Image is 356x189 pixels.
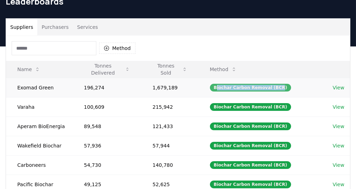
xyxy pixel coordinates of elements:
[141,155,198,175] td: 140,780
[6,116,73,136] td: Aperam BioEnergia
[333,103,344,111] a: View
[73,78,141,97] td: 196,274
[333,84,344,91] a: View
[210,161,291,169] div: Biochar Carbon Removal (BCR)
[333,181,344,188] a: View
[333,162,344,169] a: View
[141,78,198,97] td: 1,679,189
[73,97,141,116] td: 100,609
[99,43,135,54] button: Method
[210,181,291,188] div: Biochar Carbon Removal (BCR)
[141,136,198,155] td: 57,944
[6,97,73,116] td: Varaha
[141,116,198,136] td: 121,433
[333,123,344,130] a: View
[141,97,198,116] td: 215,942
[210,142,291,150] div: Biochar Carbon Removal (BCR)
[12,62,46,76] button: Name
[73,19,102,36] button: Services
[37,19,73,36] button: Purchasers
[6,19,37,36] button: Suppliers
[73,116,141,136] td: 89,548
[210,122,291,130] div: Biochar Carbon Removal (BCR)
[210,84,291,92] div: Biochar Carbon Removal (BCR)
[6,155,73,175] td: Carboneers
[6,136,73,155] td: Wakefield Biochar
[147,62,193,76] button: Tonnes Sold
[204,62,243,76] button: Method
[210,103,291,111] div: Biochar Carbon Removal (BCR)
[333,142,344,149] a: View
[73,136,141,155] td: 57,936
[73,155,141,175] td: 54,730
[6,78,73,97] td: Exomad Green
[78,62,135,76] button: Tonnes Delivered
